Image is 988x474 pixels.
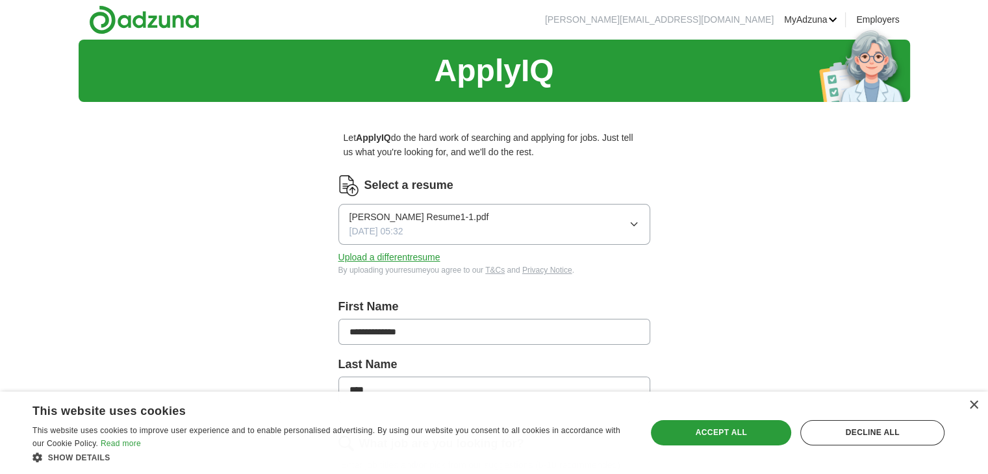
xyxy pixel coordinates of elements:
div: Accept all [651,420,791,445]
p: Let do the hard work of searching and applying for jobs. Just tell us what you're looking for, an... [338,125,650,165]
span: This website uses cookies to improve user experience and to enable personalised advertising. By u... [32,426,620,448]
div: By uploading your resume you agree to our and . [338,264,650,277]
a: T&Cs [485,266,505,275]
label: First Name [338,297,650,316]
span: Show details [48,453,110,462]
label: Select a resume [364,176,453,195]
h1: ApplyIQ [434,46,553,96]
div: This website uses cookies [32,399,596,419]
span: [PERSON_NAME] Resume1-1.pdf [349,210,489,224]
div: Close [969,401,978,410]
div: Show details [32,451,628,464]
button: Upload a differentresume [338,250,440,264]
img: Adzuna logo [89,5,199,34]
img: CV Icon [338,175,359,196]
span: [DATE] 05:32 [349,224,403,238]
label: Last Name [338,355,650,374]
a: Privacy Notice [522,266,572,275]
a: Employers [856,12,899,27]
div: Decline all [800,420,944,445]
li: [PERSON_NAME][EMAIL_ADDRESS][DOMAIN_NAME] [545,12,774,27]
strong: ApplyIQ [356,132,391,143]
button: [PERSON_NAME] Resume1-1.pdf[DATE] 05:32 [338,204,650,245]
a: Read more, opens a new window [101,439,141,448]
a: MyAdzuna [784,12,837,27]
